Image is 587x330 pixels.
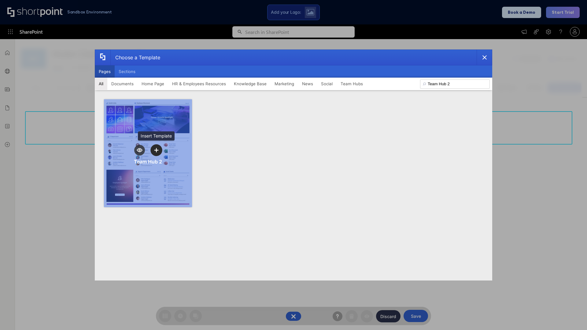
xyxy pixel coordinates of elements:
button: HR & Employees Resources [168,78,230,90]
div: Team Hub 2 [134,159,162,165]
button: Sections [115,65,139,78]
button: Social [317,78,337,90]
button: Documents [107,78,138,90]
button: Marketing [271,78,298,90]
button: Home Page [138,78,168,90]
div: template selector [95,50,492,280]
button: Knowledge Base [230,78,271,90]
button: All [95,78,107,90]
input: Search [420,79,490,89]
iframe: Chat Widget [556,301,587,330]
button: Pages [95,65,115,78]
button: Team Hubs [337,78,367,90]
div: Choose a Template [110,50,160,65]
button: News [298,78,317,90]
